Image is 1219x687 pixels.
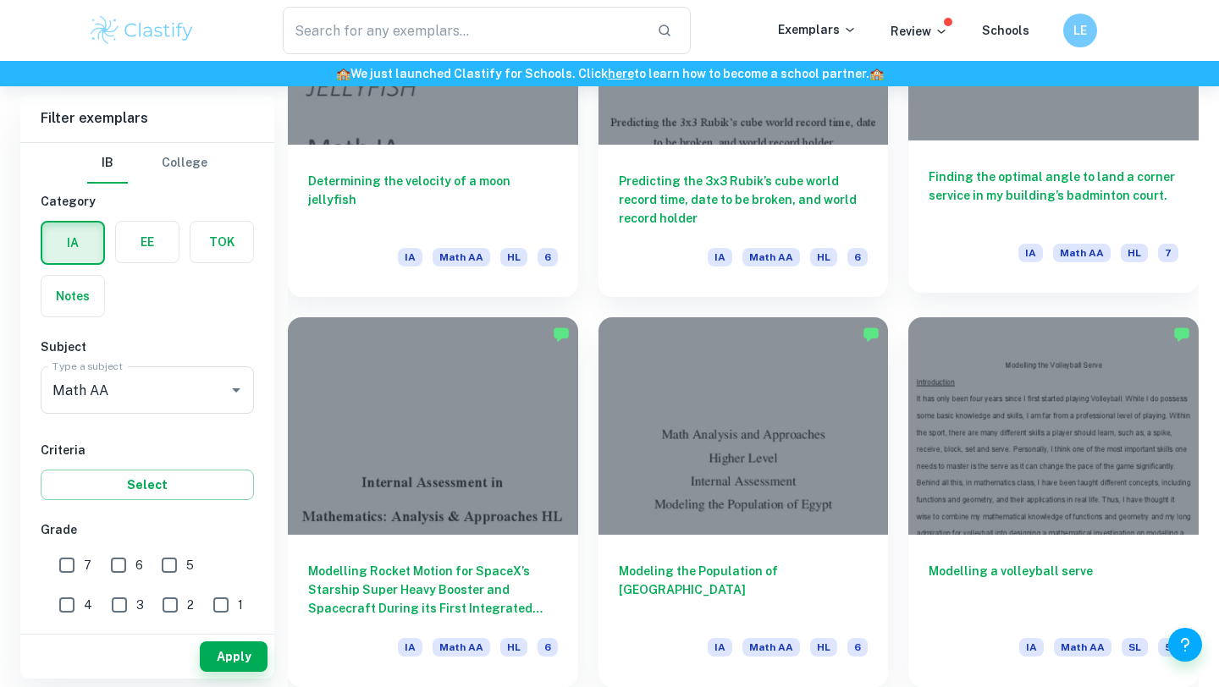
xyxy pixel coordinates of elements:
span: Math AA [742,638,800,657]
a: Modeling the Population of [GEOGRAPHIC_DATA]IAMath AAHL6 [598,317,889,687]
button: TOK [190,222,253,262]
h6: Criteria [41,441,254,459]
div: Filter type choice [87,143,207,184]
img: Marked [1173,326,1190,343]
h6: Category [41,192,254,211]
span: 3 [136,596,144,614]
span: IA [708,638,732,657]
h6: Grade [41,520,254,539]
img: Marked [863,326,880,343]
span: Math AA [1053,244,1111,262]
span: HL [500,638,527,657]
button: Help and Feedback [1168,628,1202,662]
span: 6 [538,638,558,657]
span: 1 [238,596,243,614]
h6: We just launched Clastify for Schools. Click to learn how to become a school partner. [3,64,1216,83]
span: 🏫 [336,67,350,80]
span: 6 [847,638,868,657]
span: 6 [538,248,558,267]
span: 6 [135,556,143,574]
button: Select [41,470,254,500]
span: IA [398,638,422,657]
span: 🏫 [869,67,884,80]
label: Type a subject [52,359,123,373]
span: IA [398,248,422,267]
h6: Modelling Rocket Motion for SpaceX’s Starship Super Heavy Booster and Spacecraft During its First... [308,562,558,618]
span: IA [1019,638,1044,657]
span: HL [1121,244,1148,262]
button: Open [224,378,248,402]
p: Exemplars [778,20,857,39]
button: LE [1063,14,1097,47]
h6: Determining the velocity of a moon jellyfish [308,172,558,228]
span: HL [810,248,837,267]
button: IA [42,223,103,263]
h6: Predicting the 3x3 Rubik’s cube world record time, date to be broken, and world record holder [619,172,869,228]
span: IA [708,248,732,267]
h6: Modelling a volleyball serve [929,562,1178,618]
span: 5 [1158,638,1178,657]
p: Review [891,22,948,41]
h6: Modeling the Population of [GEOGRAPHIC_DATA] [619,562,869,618]
span: IA [1018,244,1043,262]
button: IB [87,143,128,184]
h6: LE [1071,21,1090,40]
span: 5 [186,556,194,574]
span: HL [500,248,527,267]
button: Apply [200,641,268,672]
h6: Subject [41,338,254,356]
button: Notes [41,276,104,316]
a: Modelling Rocket Motion for SpaceX’s Starship Super Heavy Booster and Spacecraft During its First... [288,317,578,687]
span: Math AA [1054,638,1111,657]
span: 4 [84,596,92,614]
a: Modelling a volleyball serveIAMath AASL5 [908,317,1199,687]
h6: Finding the optimal angle to land a corner service in my building’s badminton court. [929,168,1178,223]
span: Math AA [433,248,490,267]
button: College [162,143,207,184]
a: Schools [982,24,1029,37]
img: Clastify logo [88,14,196,47]
span: Math AA [742,248,800,267]
span: 2 [187,596,194,614]
a: here [608,67,634,80]
span: SL [1122,638,1148,657]
button: EE [116,222,179,262]
input: Search for any exemplars... [283,7,643,54]
span: Math AA [433,638,490,657]
span: 6 [847,248,868,267]
span: HL [810,638,837,657]
span: 7 [84,556,91,574]
img: Marked [553,326,570,343]
span: 7 [1158,244,1178,262]
h6: Filter exemplars [20,95,274,142]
